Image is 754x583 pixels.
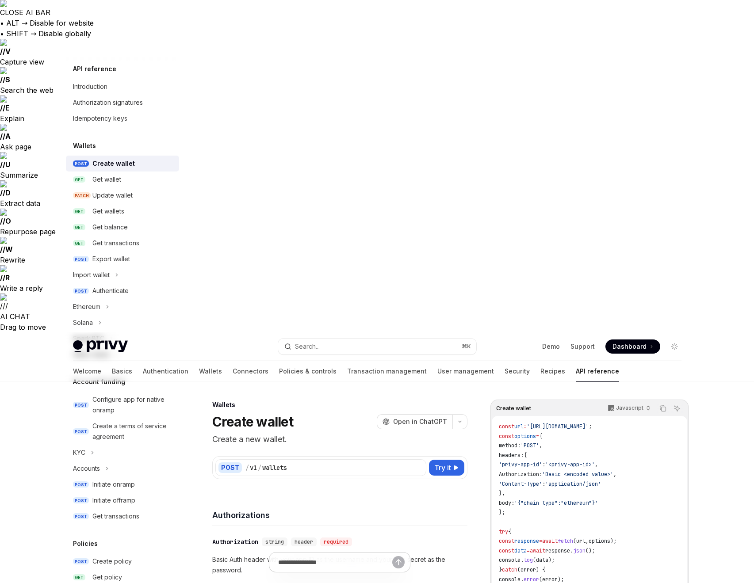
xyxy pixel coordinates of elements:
[92,572,122,583] div: Get policy
[499,433,514,440] span: const
[542,342,560,351] a: Demo
[295,538,313,545] span: header
[605,339,660,354] a: Dashboard
[73,513,89,520] span: POST
[66,418,179,445] a: POSTCreate a terms of service agreement
[279,361,337,382] a: Policies & controls
[212,433,467,446] p: Create a new wallet.
[527,547,530,554] span: =
[589,537,610,545] span: options
[66,392,179,418] a: POSTConfigure app for native onramp
[250,463,257,472] div: v1
[514,423,524,430] span: url
[524,423,527,430] span: =
[278,553,392,572] input: Ask a question...
[393,417,447,426] span: Open in ChatGPT
[570,342,595,351] a: Support
[514,547,527,554] span: data
[548,556,555,564] span: );
[258,463,261,472] div: /
[112,361,132,382] a: Basics
[527,423,589,430] span: '[URL][DOMAIN_NAME]'
[392,556,405,568] button: Send message
[499,499,514,507] span: body:
[377,414,452,429] button: Open in ChatGPT
[514,537,539,545] span: response
[671,403,683,414] button: Ask AI
[603,401,654,416] button: Javascript
[521,442,539,449] span: 'POST'
[521,576,524,583] span: .
[496,405,531,412] span: Create wallet
[612,342,647,351] span: Dashboard
[545,461,595,468] span: '<privy-app-id>'
[542,480,545,488] span: :
[212,509,467,521] h4: Authorizations
[73,447,85,458] div: KYC
[92,511,139,522] div: Get transactions
[536,433,539,440] span: =
[499,452,524,459] span: headers:
[524,556,533,564] span: log
[499,461,542,468] span: 'privy-app-id'
[570,547,573,554] span: .
[536,556,548,564] span: data
[499,423,514,430] span: const
[499,442,521,449] span: method:
[66,461,179,476] button: Toggle Accounts section
[586,537,589,545] span: ,
[73,402,89,408] span: POST
[540,361,565,382] a: Recipes
[66,492,179,508] a: POSTInitiate offramp
[576,537,586,545] span: url
[499,556,521,564] span: console
[499,576,521,583] span: console
[434,462,451,473] span: Try it
[613,471,616,478] span: ,
[542,576,558,583] span: error
[517,566,521,573] span: (
[508,528,511,535] span: {
[502,566,517,573] span: catch
[73,340,128,353] img: light logo
[278,339,476,354] button: Open search
[73,538,98,549] h5: Policies
[212,400,467,409] div: Wallets
[73,574,85,581] span: GET
[66,476,179,492] a: POSTInitiate onramp
[262,463,287,472] div: wallets
[73,497,89,504] span: POST
[576,361,619,382] a: API reference
[558,576,564,583] span: );
[429,460,464,476] button: Try it
[462,343,471,350] span: ⌘ K
[521,566,536,573] span: error
[499,471,542,478] span: Authorization:
[347,361,427,382] a: Transaction management
[514,499,598,507] span: '{"chain_type":"ethereum"}'
[92,394,174,415] div: Configure app for native onramp
[92,479,135,490] div: Initiate onramp
[595,461,598,468] span: ,
[539,442,542,449] span: ,
[320,537,352,546] div: required
[542,461,545,468] span: :
[73,481,89,488] span: POST
[536,566,545,573] span: ) {
[265,538,284,545] span: string
[499,509,505,516] span: };
[499,547,514,554] span: const
[558,537,573,545] span: fetch
[499,537,514,545] span: const
[533,556,536,564] span: (
[539,433,542,440] span: {
[499,566,502,573] span: }
[92,556,132,567] div: Create policy
[539,537,542,545] span: =
[545,547,570,554] span: response
[542,537,558,545] span: await
[586,547,595,554] span: ();
[521,556,524,564] span: .
[66,553,179,569] a: POSTCreate policy
[143,361,188,382] a: Authentication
